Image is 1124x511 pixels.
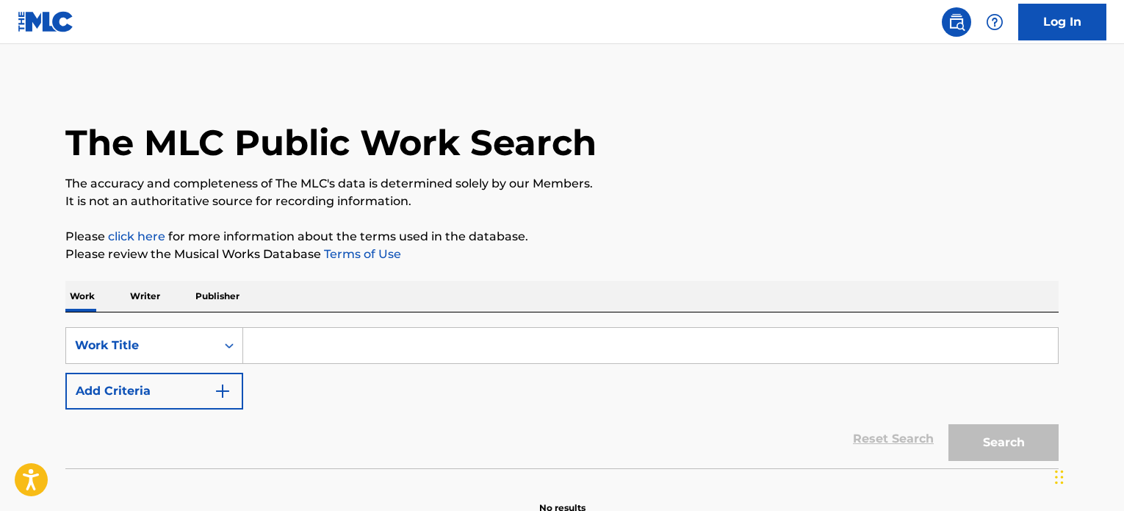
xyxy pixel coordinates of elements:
[942,7,971,37] a: Public Search
[1051,440,1124,511] iframe: Chat Widget
[980,7,1009,37] div: Help
[108,229,165,243] a: click here
[1055,455,1064,499] div: Drag
[18,11,74,32] img: MLC Logo
[986,13,1004,31] img: help
[75,337,207,354] div: Work Title
[65,121,597,165] h1: The MLC Public Work Search
[214,382,231,400] img: 9d2ae6d4665cec9f34b9.svg
[948,13,965,31] img: search
[321,247,401,261] a: Terms of Use
[191,281,244,312] p: Publisher
[65,193,1059,210] p: It is not an authoritative source for recording information.
[65,228,1059,246] p: Please for more information about the terms used in the database.
[65,327,1059,468] form: Search Form
[65,175,1059,193] p: The accuracy and completeness of The MLC's data is determined solely by our Members.
[65,373,243,410] button: Add Criteria
[1018,4,1106,40] a: Log In
[126,281,165,312] p: Writer
[65,246,1059,263] p: Please review the Musical Works Database
[65,281,99,312] p: Work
